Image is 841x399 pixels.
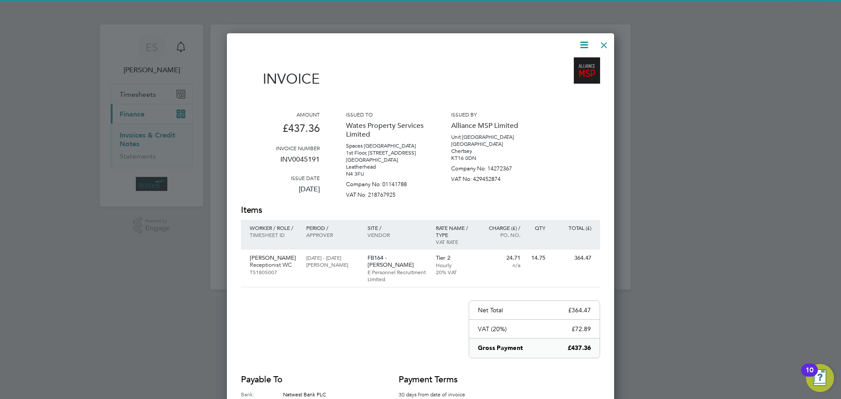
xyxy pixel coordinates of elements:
[451,134,530,141] p: Unit [GEOGRAPHIC_DATA]
[367,224,427,231] p: Site /
[451,148,530,155] p: Chertsey
[241,204,600,216] h2: Items
[478,344,523,353] p: Gross Payment
[346,111,425,118] h3: Issued to
[241,118,320,145] p: £437.36
[283,391,326,398] span: Natwest Bank PLC
[482,261,520,268] p: n/a
[478,325,507,333] p: VAT (20%)
[241,174,320,181] h3: Issue date
[346,149,425,156] p: 1st Floor, [STREET_ADDRESS]
[241,374,372,386] h2: Payable to
[451,155,530,162] p: KT16 0DN
[346,177,425,188] p: Company No: 01141788
[346,156,425,163] p: [GEOGRAPHIC_DATA]
[451,118,530,134] p: Alliance MSP Limited
[572,325,591,333] p: £72.89
[574,57,600,84] img: alliancemsp-logo-remittance.png
[241,181,320,204] p: [DATE]
[806,370,813,381] div: 10
[241,111,320,118] h3: Amount
[306,224,358,231] p: Period /
[306,231,358,238] p: Approver
[367,231,427,238] p: Vendor
[436,268,474,275] p: 20% VAT
[241,152,320,174] p: INV0045191
[436,224,474,238] p: Rate name / type
[554,254,591,261] p: 364.47
[568,306,591,314] p: £364.47
[451,111,530,118] h3: Issued by
[436,254,474,261] p: Tier 2
[482,254,520,261] p: 24.71
[451,172,530,183] p: VAT No: 429452874
[241,145,320,152] h3: Invoice number
[436,238,474,245] p: VAT rate
[568,344,591,353] p: £437.36
[241,71,320,87] h1: Invoice
[399,374,477,386] h2: Payment terms
[806,364,834,392] button: Open Resource Center, 10 new notifications
[250,254,297,261] p: [PERSON_NAME]
[306,254,358,261] p: [DATE] - [DATE]
[482,224,520,231] p: Charge (£) /
[306,261,358,268] p: [PERSON_NAME]
[436,261,474,268] p: Hourly
[250,224,297,231] p: Worker / Role /
[367,254,427,268] p: FB164 - [PERSON_NAME]
[346,142,425,149] p: Spaces [GEOGRAPHIC_DATA]
[367,268,427,282] p: E Personnel Recruitment Limited
[482,231,520,238] p: Po. No.
[250,261,297,268] p: Receptionist WC
[250,268,297,275] p: TS1805007
[346,163,425,170] p: Leatherhead
[451,162,530,172] p: Company No: 14272367
[346,118,425,142] p: Wates Property Services Limited
[241,390,283,398] label: Bank:
[554,224,591,231] p: Total (£)
[529,224,545,231] p: QTY
[346,170,425,177] p: N4 3FU
[250,231,297,238] p: Timesheet ID
[529,254,545,261] p: 14.75
[451,141,530,148] p: [GEOGRAPHIC_DATA]
[399,390,477,398] p: 30 days from date of invoice
[346,188,425,198] p: VAT No: 218767925
[478,306,503,314] p: Net Total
